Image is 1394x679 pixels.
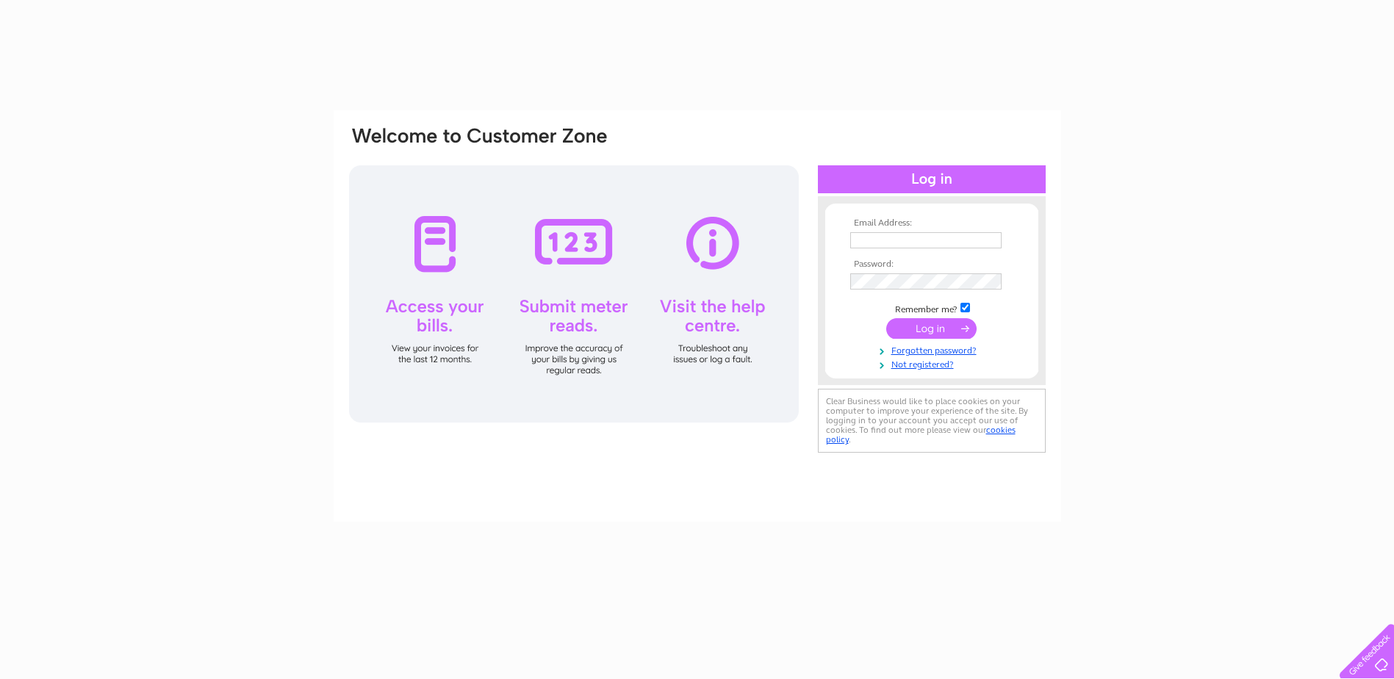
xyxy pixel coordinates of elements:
[826,425,1016,445] a: cookies policy
[847,218,1017,229] th: Email Address:
[818,389,1046,453] div: Clear Business would like to place cookies on your computer to improve your experience of the sit...
[850,356,1017,370] a: Not registered?
[847,301,1017,315] td: Remember me?
[886,318,977,339] input: Submit
[847,259,1017,270] th: Password:
[850,342,1017,356] a: Forgotten password?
